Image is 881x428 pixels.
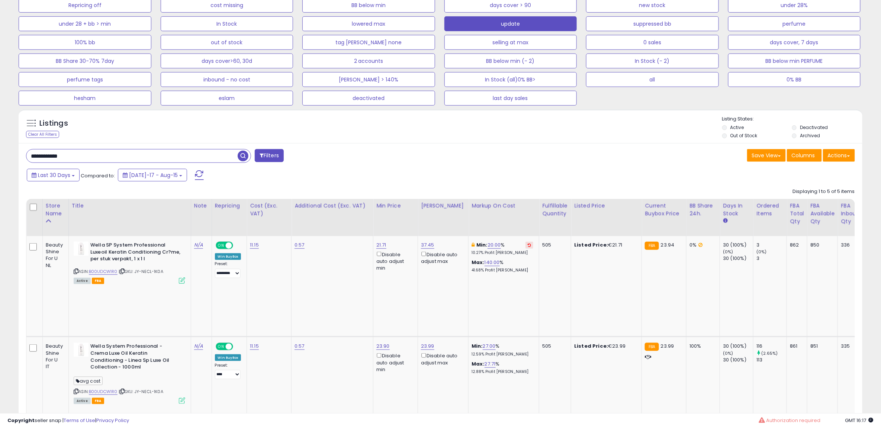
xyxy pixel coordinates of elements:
small: (0%) [723,350,733,356]
a: 23.99 [421,342,434,350]
div: 30 (100%) [723,255,753,262]
small: (2.65%) [762,350,778,356]
span: All listings currently available for purchase on Amazon [74,278,91,284]
div: Disable auto adjust max [421,250,463,265]
span: OFF [232,242,244,249]
b: Wella System Professional - Crema Luxe Oil Keratin Conditioning - Linea Sp Luxe Oil Collection - ... [90,343,181,372]
span: 23.99 [661,342,674,350]
a: 11.15 [250,241,259,249]
div: 116 [756,343,787,350]
button: last day sales [444,91,577,106]
button: Actions [823,149,855,162]
div: Fulfillable Quantity [542,202,568,218]
button: [DATE]-17 - Aug-15 [118,169,187,181]
button: lowered max [302,16,435,31]
div: Repricing [215,202,244,210]
button: update [444,16,577,31]
a: 27.00 [483,342,496,350]
button: days cover, 7 days [728,35,861,50]
label: Archived [800,132,820,139]
div: Current Buybox Price [645,202,683,218]
div: 30 (100%) [723,357,753,363]
b: Listed Price: [574,241,608,248]
div: 335 [841,343,861,350]
small: Days In Stock. [723,218,727,224]
span: ON [216,242,226,249]
button: BB below min (- 2) [444,54,577,68]
a: 140.00 [485,259,500,266]
span: ON [216,344,226,350]
a: 20.00 [488,241,501,249]
p: 10.27% Profit [PERSON_NAME] [472,250,533,255]
div: Displaying 1 to 5 of 5 items [793,188,855,195]
a: Privacy Policy [96,417,129,424]
button: Columns [787,149,822,162]
div: Note [194,202,209,210]
button: 0 sales [586,35,719,50]
div: 862 [790,242,801,248]
th: The percentage added to the cost of goods (COGS) that forms the calculator for Min & Max prices. [469,199,539,236]
button: 0% BB [728,72,861,87]
div: Beauty Shine For U NL [46,242,63,269]
div: FBA Total Qty [790,202,804,225]
small: FBA [645,343,659,351]
div: BB Share 24h. [689,202,717,218]
div: Preset: [215,363,241,380]
button: inbound - no cost [161,72,293,87]
label: Out of Stock [730,132,758,139]
span: Columns [792,152,815,159]
div: seller snap | | [7,417,129,424]
div: 851 [810,343,832,350]
div: Additional Cost (Exc. VAT) [295,202,370,210]
div: FBA Available Qty [810,202,835,225]
a: 0.57 [295,342,305,350]
a: 21.71 [376,241,386,249]
button: Save View [747,149,786,162]
div: 850 [810,242,832,248]
p: 12.59% Profit [PERSON_NAME] [472,352,533,357]
div: Ordered Items [756,202,784,218]
a: B00UDCW1R0 [89,268,118,275]
span: Last 30 Days [38,171,70,179]
button: deactivated [302,91,435,106]
div: 30 (100%) [723,343,753,350]
button: tag [PERSON_NAME] none [302,35,435,50]
div: 3 [756,255,787,262]
small: (0%) [723,249,733,255]
button: In Stock [161,16,293,31]
p: 12.88% Profit [PERSON_NAME] [472,369,533,374]
button: Filters [255,149,284,162]
button: In Stock (all)0% BB> [444,72,577,87]
div: 0% [689,242,714,248]
div: 505 [542,343,565,350]
label: Deactivated [800,124,828,131]
div: 100% [689,343,714,350]
button: perfume [728,16,861,31]
span: avg cost [74,377,103,385]
small: (0%) [756,249,767,255]
div: Cost (Exc. VAT) [250,202,288,218]
small: FBA [645,242,659,250]
span: [DATE]-17 - Aug-15 [129,171,178,179]
div: 113 [756,357,787,363]
button: hesham [19,91,151,106]
button: [PERSON_NAME] > 140% [302,72,435,87]
button: suppressed bb [586,16,719,31]
b: Max: [472,259,485,266]
div: FBA inbound Qty [841,202,863,225]
div: Preset: [215,261,241,278]
div: Beauty Shine For U IT [46,343,63,370]
a: 37.45 [421,241,434,249]
strong: Copyright [7,417,35,424]
span: 23.94 [661,241,675,248]
div: 336 [841,242,861,248]
div: % [472,343,533,357]
div: Win BuyBox [215,354,241,361]
button: 100% bb [19,35,151,50]
a: B00UDCW1R0 [89,389,118,395]
div: [PERSON_NAME] [421,202,465,210]
button: 2 accounts [302,54,435,68]
a: 27.71 [485,360,496,368]
img: 314ZGmMR1GL._SL40_.jpg [74,242,89,256]
b: Min: [472,342,483,350]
